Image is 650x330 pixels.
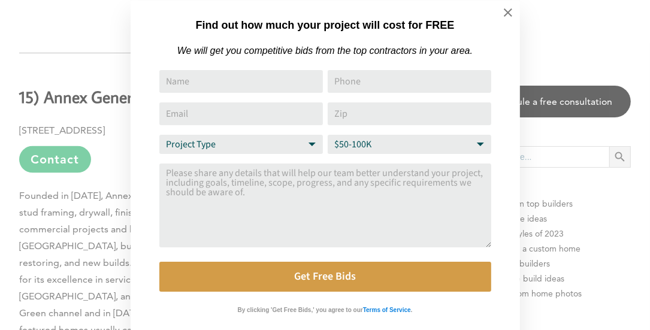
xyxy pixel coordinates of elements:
strong: Terms of Service [363,307,411,313]
button: Get Free Bids [159,262,491,292]
textarea: Comment or Message [159,164,491,247]
select: Budget Range [328,135,491,154]
input: Email Address [159,102,323,125]
strong: . [411,307,413,313]
em: We will get you competitive bids from the top contractors in your area. [177,46,473,56]
strong: By clicking 'Get Free Bids,' you agree to our [238,307,363,313]
strong: Find out how much your project will cost for FREE [195,19,454,31]
a: Terms of Service [363,304,411,314]
input: Phone [328,70,491,93]
input: Name [159,70,323,93]
select: Project Type [159,135,323,154]
input: Zip [328,102,491,125]
iframe: Drift Widget Chat Controller [421,244,636,316]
